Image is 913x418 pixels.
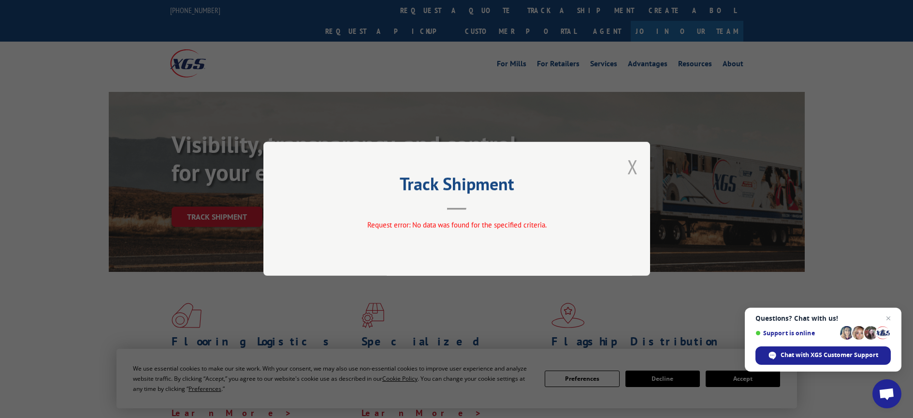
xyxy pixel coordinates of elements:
h2: Track Shipment [312,177,602,195]
span: Close chat [883,313,894,324]
span: Support is online [755,329,837,337]
span: Chat with XGS Customer Support [781,351,878,359]
span: Questions? Chat with us! [755,314,891,322]
div: Chat with XGS Customer Support [755,346,891,365]
div: Open chat [872,379,901,408]
span: Request error: No data was found for the specified criteria. [367,221,546,230]
button: Close modal [627,154,638,179]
